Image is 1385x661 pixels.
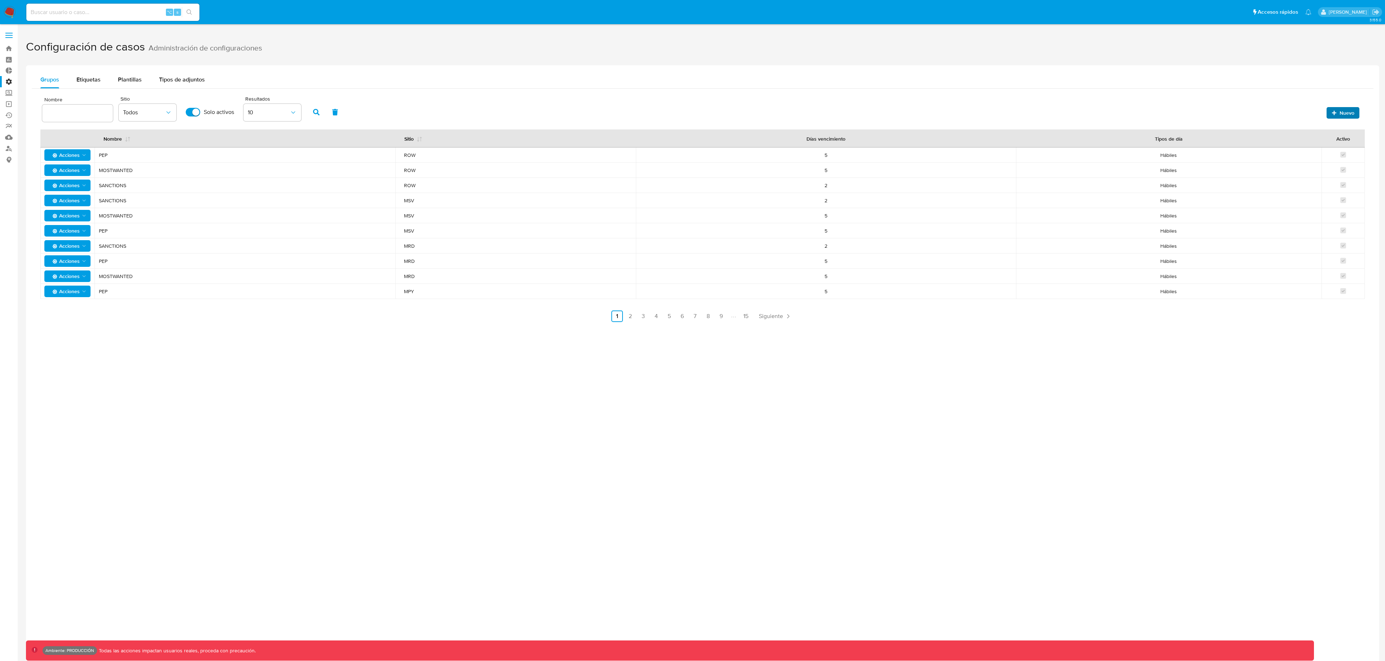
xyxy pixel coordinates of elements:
[167,9,172,16] span: ⌥
[97,647,256,654] p: Todas las acciones impactan usuarios reales, proceda con precaución.
[176,9,179,16] span: s
[1372,8,1380,16] a: Salir
[45,649,94,652] p: Ambiente: PRODUCCIÓN
[26,8,199,17] input: Buscar usuario o caso...
[1258,8,1298,16] span: Accesos rápidos
[1329,9,1369,16] p: leandrojossue.ramirez@mercadolibre.com.co
[182,7,197,17] button: search-icon
[1305,9,1311,15] a: Notificaciones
